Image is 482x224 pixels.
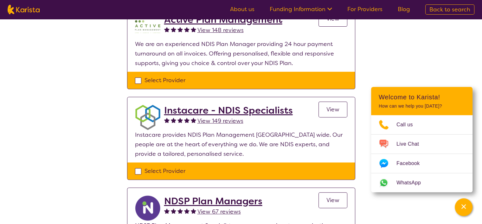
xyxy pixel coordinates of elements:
img: fullstar [191,208,196,214]
span: Facebook [396,159,427,168]
img: Karista logo [8,5,40,14]
a: Web link opens in a new tab. [371,173,472,192]
span: Call us [396,120,421,129]
a: View 67 reviews [197,207,241,216]
a: Active Plan Management [164,14,282,25]
div: Channel Menu [371,87,472,192]
h2: Welcome to Karista! [379,93,465,101]
span: View [326,106,339,113]
span: View 148 reviews [197,26,244,34]
span: View [326,196,339,204]
img: pypzb5qm7jexfhutod0x.png [135,14,160,39]
a: For Providers [347,5,382,13]
span: Back to search [429,6,470,13]
a: About us [230,5,254,13]
a: Blog [398,5,410,13]
img: fullstar [164,208,170,214]
ul: Choose channel [371,115,472,192]
a: Instacare - NDIS Specialists [164,105,293,116]
img: fullstar [171,27,176,32]
a: View 149 reviews [197,116,243,126]
img: fullstar [184,117,190,123]
button: Channel Menu [455,198,472,216]
a: View [318,102,347,117]
p: We are an experienced NDIS Plan Manager providing 24 hour payment turnaround on all invoices. Off... [135,39,347,68]
span: View 67 reviews [197,208,241,215]
img: fullstar [171,208,176,214]
p: Instacare provides NDIS Plan Management [GEOGRAPHIC_DATA] wide. Our people are at the heart of ev... [135,130,347,159]
img: fullstar [177,27,183,32]
img: fullstar [164,27,170,32]
img: fullstar [184,208,190,214]
a: Funding Information [270,5,332,13]
p: How can we help you [DATE]? [379,103,465,109]
a: NDSP Plan Managers [164,195,262,207]
span: WhatsApp [396,178,428,188]
a: View 148 reviews [197,25,244,35]
img: fullstar [171,117,176,123]
img: fullstar [191,27,196,32]
img: fullstar [184,27,190,32]
img: fullstar [177,117,183,123]
img: ryxpuxvt8mh1enfatjpo.png [135,195,160,221]
img: obkhna0zu27zdd4ubuus.png [135,105,160,130]
a: View [318,192,347,208]
span: View 149 reviews [197,117,243,125]
img: fullstar [177,208,183,214]
img: fullstar [191,117,196,123]
a: Back to search [425,4,474,15]
span: Live Chat [396,139,427,149]
img: fullstar [164,117,170,123]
